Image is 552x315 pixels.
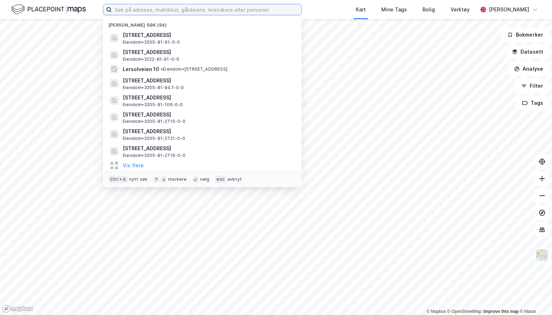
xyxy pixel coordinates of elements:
button: Vis flere [123,161,144,170]
span: [STREET_ADDRESS] [123,48,293,56]
div: [PERSON_NAME] [489,5,529,14]
div: esc [215,176,226,183]
span: [STREET_ADDRESS] [123,76,293,85]
div: Bolig [423,5,435,14]
input: Søk på adresse, matrikkel, gårdeiere, leietakere eller personer [112,4,301,15]
span: Eiendom • 3205-81-2716-0-0 [123,153,186,158]
span: • [161,66,163,72]
button: Filter [515,79,549,93]
a: Mapbox [426,309,446,314]
span: [STREET_ADDRESS] [123,93,293,102]
div: velg [200,176,210,182]
a: OpenStreetMap [447,309,482,314]
div: nytt søk [129,176,148,182]
span: [STREET_ADDRESS] [123,144,293,153]
span: Eiendom • 3205-81-2721-0-0 [123,136,185,141]
iframe: Chat Widget [517,281,552,315]
span: [STREET_ADDRESS] [123,127,293,136]
span: [STREET_ADDRESS] [123,31,293,39]
span: Eiendom • 3205-81-947-0-0 [123,85,184,91]
button: Analyse [508,62,549,76]
div: markere [168,176,187,182]
div: Mine Tags [381,5,407,14]
div: Ctrl + k [109,176,128,183]
span: [STREET_ADDRESS] [123,110,293,119]
img: logo.f888ab2527a4732fd821a326f86c7f29.svg [11,3,86,16]
img: Z [535,249,549,262]
span: Lersolveien 10 [123,65,159,74]
span: Eiendom • [STREET_ADDRESS] [161,66,227,72]
a: Mapbox homepage [2,305,33,313]
button: Datasett [506,45,549,59]
span: Eiendom • 3222-81-91-0-0 [123,56,179,62]
span: Eiendom • 3205-81-106-0-0 [123,102,183,108]
span: Eiendom • 3205-81-91-0-0 [123,39,180,45]
div: Kart [356,5,366,14]
a: Improve this map [484,309,519,314]
button: Bokmerker [501,28,549,42]
div: avbryt [227,176,242,182]
div: Verktøy [451,5,470,14]
span: Eiendom • 3205-81-2710-0-0 [123,119,186,124]
div: [PERSON_NAME] søk (94) [103,17,302,29]
button: Tags [516,96,549,110]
